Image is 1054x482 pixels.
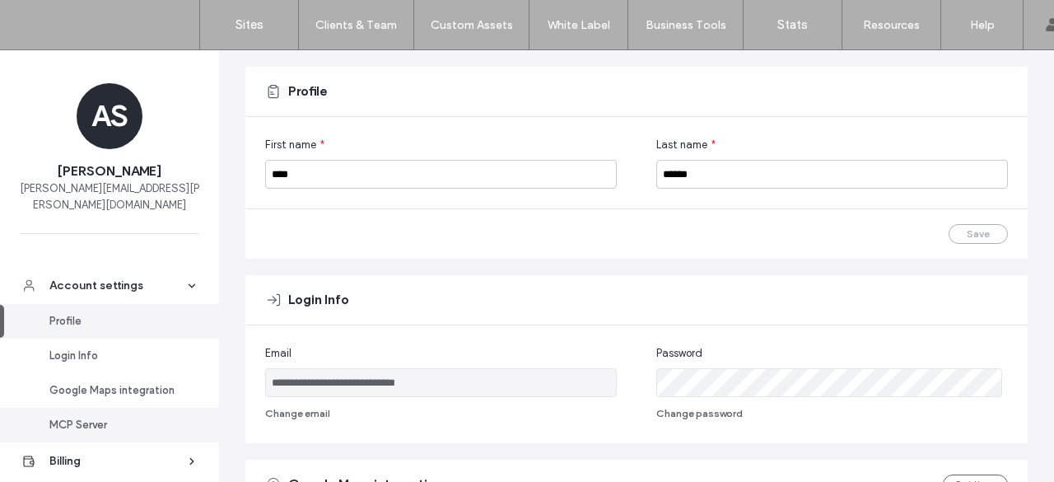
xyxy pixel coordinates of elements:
input: Last name [656,160,1008,189]
label: Business Tools [646,18,726,32]
div: Billing [49,453,184,470]
label: Stats [777,17,808,32]
span: Profile [288,82,328,101]
div: MCP Server [49,417,184,433]
label: Custom Assets [431,18,513,32]
button: Change password [656,404,743,424]
span: Login Info [288,291,349,309]
div: Login Info [49,348,184,364]
input: Email [265,368,617,397]
input: Password [656,368,1002,397]
label: Resources [863,18,920,32]
div: AS [77,83,142,149]
div: Google Maps integration [49,382,184,399]
div: Profile [49,313,184,330]
span: Help [37,12,71,26]
span: Last name [656,137,707,153]
button: Change email [265,404,330,424]
span: [PERSON_NAME] [58,162,161,180]
span: First name [265,137,316,153]
label: White Label [548,18,610,32]
label: Sites [236,17,263,32]
input: First name [265,160,617,189]
label: Clients & Team [315,18,397,32]
span: [PERSON_NAME][EMAIL_ADDRESS][PERSON_NAME][DOMAIN_NAME] [20,180,199,213]
span: Password [656,345,702,362]
div: Account settings [49,278,184,294]
label: Help [970,18,995,32]
span: Email [265,345,291,362]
